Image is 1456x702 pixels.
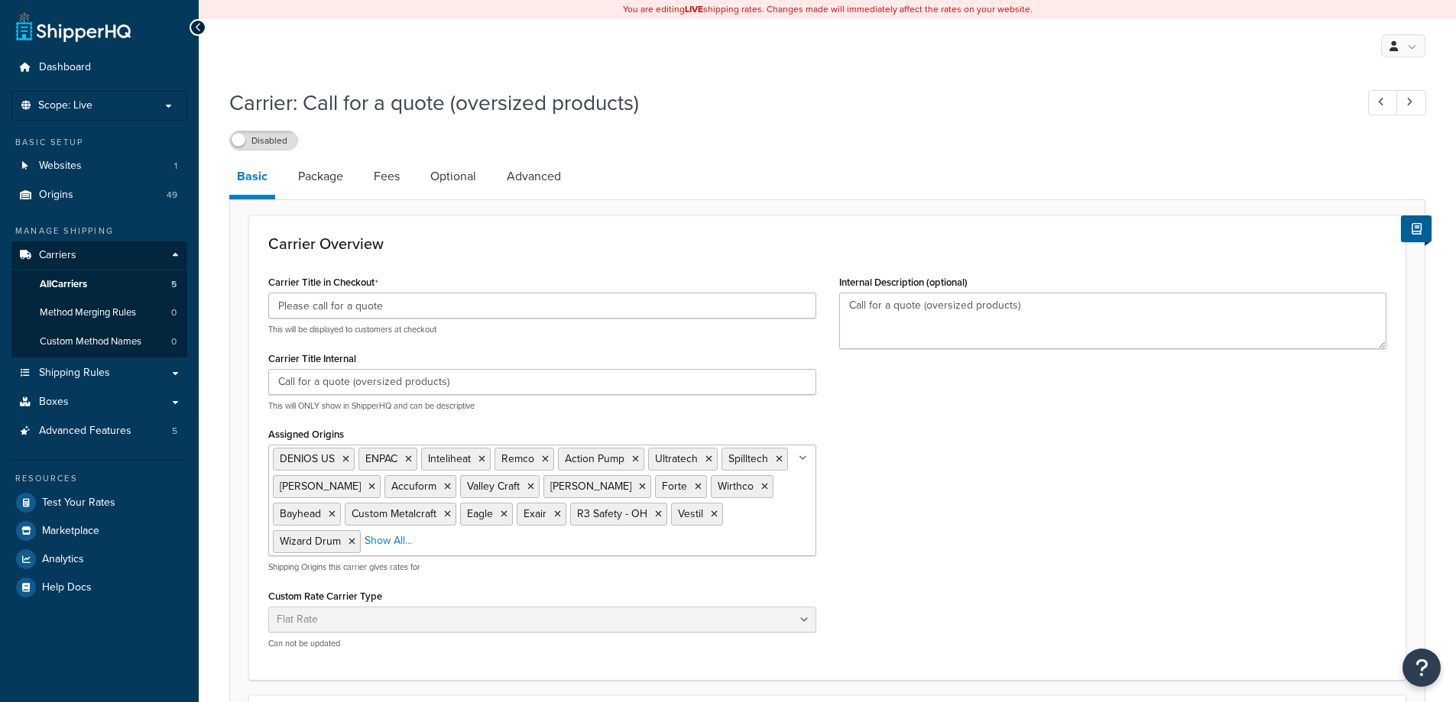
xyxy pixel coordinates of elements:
span: Shipping Rules [39,367,110,380]
li: Carriers [11,241,187,357]
label: Carrier Title in Checkout [268,277,378,289]
span: Custom Metalcraft [352,506,436,522]
a: Websites1 [11,152,187,180]
span: DENIOS US [280,451,335,467]
span: R3 Safety - OH [577,506,647,522]
span: [PERSON_NAME] [280,478,361,494]
p: Shipping Origins this carrier gives rates for [268,561,816,573]
button: Show Help Docs [1401,215,1432,242]
a: Carriers [11,241,187,270]
span: ENPAC [365,451,397,467]
a: Shipping Rules [11,359,187,387]
span: Dashboard [39,61,91,74]
span: Method Merging Rules [40,306,136,319]
a: AllCarriers5 [11,270,187,299]
span: [PERSON_NAME] [550,478,631,494]
button: Open Resource Center [1402,649,1441,687]
a: Test Your Rates [11,489,187,516]
a: Optional [423,158,484,195]
span: Marketplace [42,525,99,538]
a: Previous Record [1368,90,1398,115]
span: Carriers [39,249,76,262]
span: Remco [501,451,534,467]
span: Analytics [42,553,84,566]
div: Basic Setup [11,136,187,149]
span: Advanced Features [39,425,131,438]
label: Assigned Origins [268,429,344,440]
span: Accuform [391,478,436,494]
a: Marketplace [11,517,187,545]
span: Custom Method Names [40,335,141,348]
div: Manage Shipping [11,225,187,238]
span: Origins [39,189,73,202]
a: Advanced [499,158,569,195]
span: Exair [524,506,546,522]
span: 5 [172,425,177,438]
li: Origins [11,181,187,209]
span: Websites [39,160,82,173]
span: Forte [662,478,687,494]
span: Boxes [39,396,69,409]
span: Test Your Rates [42,497,115,510]
span: 1 [174,160,177,173]
p: Can not be updated [268,638,816,649]
label: Carrier Title Internal [268,353,356,364]
span: Eagle [467,506,493,522]
span: 0 [171,306,177,319]
a: Dashboard [11,53,187,82]
span: Bayhead [280,506,321,522]
span: Wizard Drum [280,533,341,549]
a: Show All... [365,533,412,548]
label: Internal Description (optional) [839,277,968,288]
span: Ultratech [655,451,698,467]
span: 5 [171,278,177,291]
span: Valley Craft [467,478,520,494]
span: 49 [167,189,177,202]
span: Action Pump [565,451,624,467]
li: Advanced Features [11,417,187,445]
a: Analytics [11,545,187,573]
li: Method Merging Rules [11,299,187,327]
span: Help Docs [42,581,92,594]
span: Wirthco [718,478,754,494]
h3: Carrier Overview [268,235,1386,252]
a: Method Merging Rules0 [11,299,187,327]
b: LIVE [685,2,703,16]
a: Custom Method Names0 [11,328,187,356]
a: Boxes [11,388,187,416]
li: Websites [11,152,187,180]
a: Fees [366,158,407,195]
p: This will ONLY show in ShipperHQ and can be descriptive [268,400,816,412]
a: Advanced Features5 [11,417,187,445]
a: Next Record [1396,90,1426,115]
h1: Carrier: Call for a quote (oversized products) [229,88,1340,118]
li: Custom Method Names [11,328,187,356]
label: Disabled [230,131,297,150]
span: Scope: Live [38,99,92,112]
a: Help Docs [11,574,187,601]
span: Spilltech [728,451,768,467]
p: This will be displayed to customers at checkout [268,324,816,335]
span: All Carriers [40,278,87,291]
span: Vestil [678,506,703,522]
div: Resources [11,472,187,485]
textarea: Call for a quote (oversized products) [839,293,1387,349]
a: Package [290,158,351,195]
a: Basic [229,158,275,199]
span: 0 [171,335,177,348]
a: Origins49 [11,181,187,209]
label: Custom Rate Carrier Type [268,590,382,602]
span: Inteliheat [428,451,471,467]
